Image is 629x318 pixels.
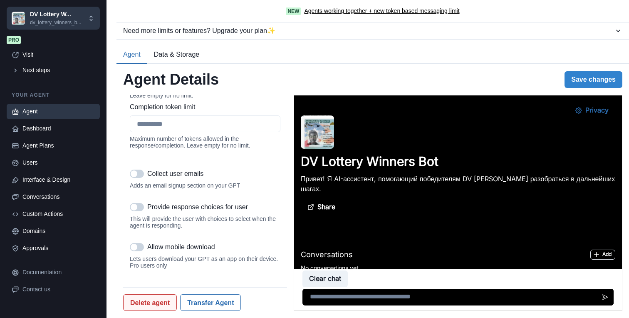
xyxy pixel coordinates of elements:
button: Chakra UIDV Lottery W...dv_lottery_winners_b... [7,7,100,30]
button: Privacy Settings [275,7,321,23]
div: Maximum number of tokens allowed in the response/completion. Leave empty for no limit. [130,135,280,149]
button: Agent [116,46,147,64]
div: Lets users download your GPT as an app on their device. Pro users only [130,255,280,269]
button: Clear chat [8,175,54,192]
button: Transfer Agent [180,294,241,311]
a: Agents working together + new token based messaging limit [304,7,459,15]
p: dv_lottery_winners_b... [30,19,81,26]
span: Pro [7,36,21,44]
div: Need more limits or features? Upgrade your plan ✨ [123,26,614,36]
div: Custom Actions [22,210,95,218]
div: Users [22,158,95,167]
div: Contact us [22,285,95,294]
div: Dashboard [22,124,95,133]
button: Add [296,154,321,164]
img: Chakra UI [12,12,25,25]
div: Visit [22,50,95,59]
div: Approvals [22,244,95,253]
div: This will provide the user with choices to select when the agent is responding. [130,215,280,229]
button: Send message [303,193,319,210]
button: Delete agent [123,294,177,311]
div: Conversations [22,193,95,201]
button: Need more limits or features? Upgrade your plan✨ [116,23,629,39]
button: Data & Storage [147,46,206,64]
div: Interface & Design [22,175,95,184]
span: New [286,8,301,15]
div: Agent Plans [22,141,95,150]
iframe: Agent Chat [294,95,622,310]
p: No conversations yet. [7,168,321,177]
div: Domains [22,227,95,235]
div: Documentation [22,268,95,277]
div: Agent [22,107,95,116]
button: Save changes [565,71,622,88]
p: Your agent [7,91,100,99]
p: Provide response choices for user [147,202,248,212]
p: Collect user emails [147,169,203,179]
h2: Agent Details [123,70,219,88]
a: Documentation [7,265,100,280]
label: Completion token limit [130,102,275,112]
div: Adds an email signup section on your GPT [130,182,280,189]
p: DV Lottery W... [30,10,81,19]
p: Allow mobile download [147,242,215,252]
div: Next steps [22,66,95,75]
